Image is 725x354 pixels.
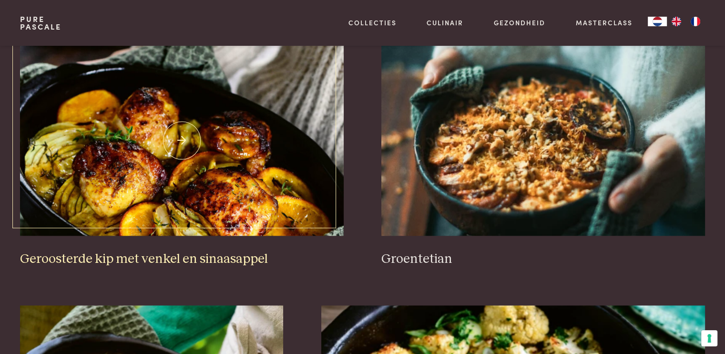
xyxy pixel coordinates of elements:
a: Gezondheid [494,18,545,28]
img: Geroosterde kip met venkel en sinaasappel [20,45,343,236]
a: Geroosterde kip met venkel en sinaasappel Geroosterde kip met venkel en sinaasappel [20,45,343,267]
a: Groentetian Groentetian [381,45,705,267]
div: Language [648,17,667,26]
h3: Geroosterde kip met venkel en sinaasappel [20,251,343,268]
a: Culinair [427,18,463,28]
button: Uw voorkeuren voor toestemming voor trackingtechnologieën [701,330,717,346]
img: Groentetian [381,45,705,236]
a: FR [686,17,705,26]
a: PurePascale [20,15,61,31]
ul: Language list [667,17,705,26]
a: NL [648,17,667,26]
a: Masterclass [576,18,633,28]
a: EN [667,17,686,26]
h3: Groentetian [381,251,705,268]
aside: Language selected: Nederlands [648,17,705,26]
a: Collecties [348,18,397,28]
